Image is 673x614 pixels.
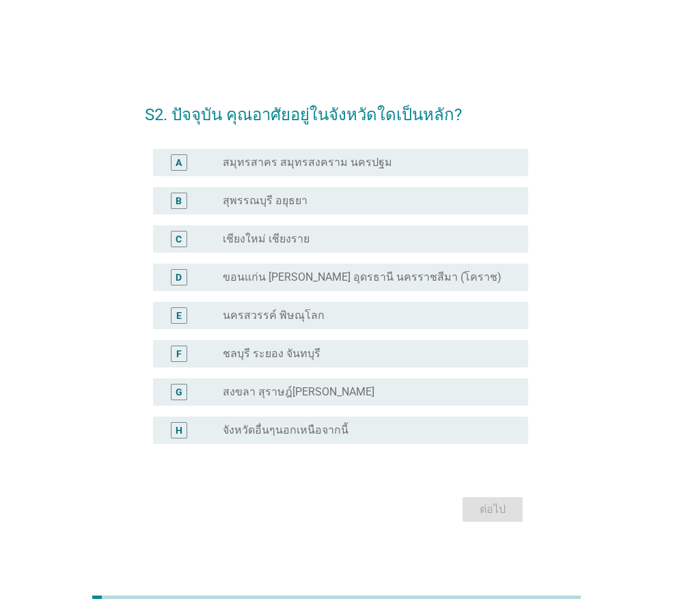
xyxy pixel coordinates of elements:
div: E [176,308,182,322]
div: D [176,270,182,284]
label: จังหวัดอื่นๆนอกเหนือจากนี้ [223,423,348,437]
div: A [176,155,182,169]
label: สุพรรณบุรี อยุธยา [223,194,307,208]
label: ชลบุรี ระยอง จันทบุรี [223,347,320,361]
div: C [176,232,182,246]
label: เชียงใหม่ เชียงราย [223,232,310,246]
label: ขอนแก่น [PERSON_NAME] อุดรธานี นครราชสีมา (โคราช) [223,270,502,284]
label: นครสวรรค์ พิษณุโลก [223,309,325,322]
div: H [176,423,182,437]
label: สงขลา สุราษฎ์[PERSON_NAME] [223,385,374,399]
div: F [176,346,182,361]
div: B [176,193,182,208]
h2: S2. ปัจจุบัน คุณอาศัยอยู่ในจังหวัดใดเป็นหลัก? [145,89,528,127]
label: สมุทรสาคร สมุทรสงคราม นครปฐม [223,156,392,169]
div: G [176,385,182,399]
